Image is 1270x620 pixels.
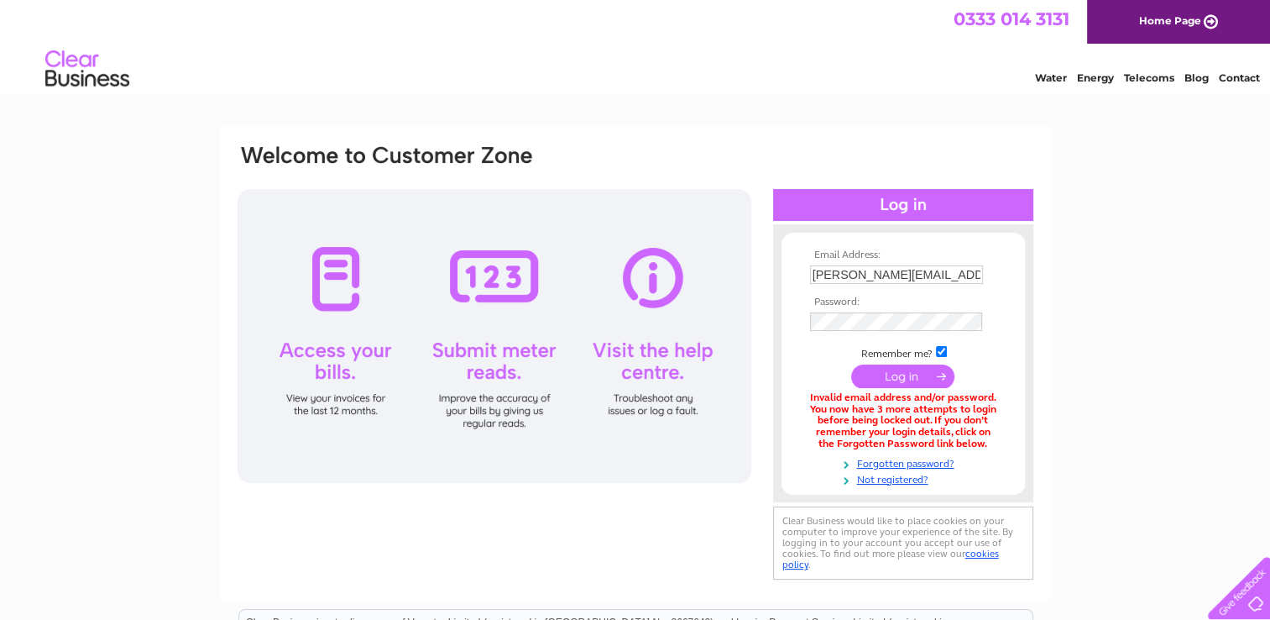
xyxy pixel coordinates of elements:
a: Water [1035,71,1067,84]
a: cookies policy [782,548,999,570]
a: Telecoms [1124,71,1174,84]
input: Submit [851,365,954,388]
a: Energy [1077,71,1114,84]
a: Contact [1219,71,1260,84]
a: Not registered? [810,470,1001,486]
div: Invalid email address and/or password. You now have 3 more attempts to login before being locked ... [810,392,996,450]
div: Clear Business would like to place cookies on your computer to improve your experience of the sit... [773,507,1033,580]
img: logo.png [44,44,130,95]
a: 0333 014 3131 [954,8,1069,29]
a: Blog [1184,71,1209,84]
a: Forgotten password? [810,454,1001,470]
td: Remember me? [806,344,1001,360]
th: Email Address: [806,250,1001,261]
th: Password: [806,297,1001,308]
div: Clear Business is a trading name of Verastar Limited (registered in [GEOGRAPHIC_DATA] No. 3667643... [239,9,1032,81]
